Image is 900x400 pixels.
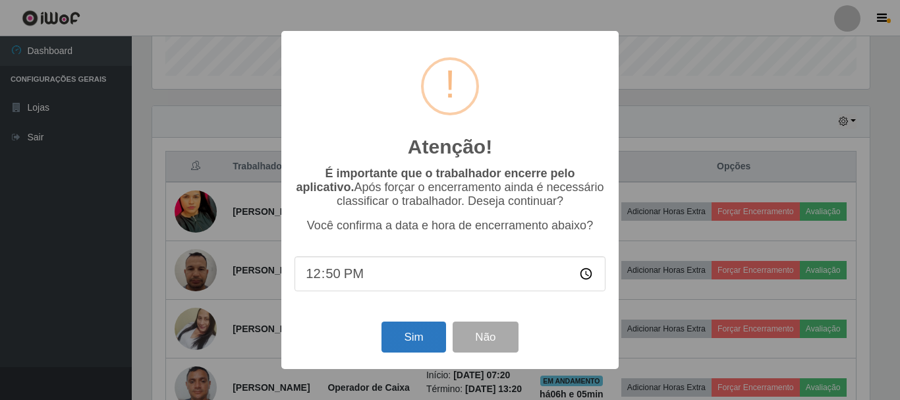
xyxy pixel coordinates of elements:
[408,135,492,159] h2: Atenção!
[453,322,518,353] button: Não
[295,219,605,233] p: Você confirma a data e hora de encerramento abaixo?
[295,167,605,208] p: Após forçar o encerramento ainda é necessário classificar o trabalhador. Deseja continuar?
[296,167,575,194] b: É importante que o trabalhador encerre pelo aplicativo.
[381,322,445,353] button: Sim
